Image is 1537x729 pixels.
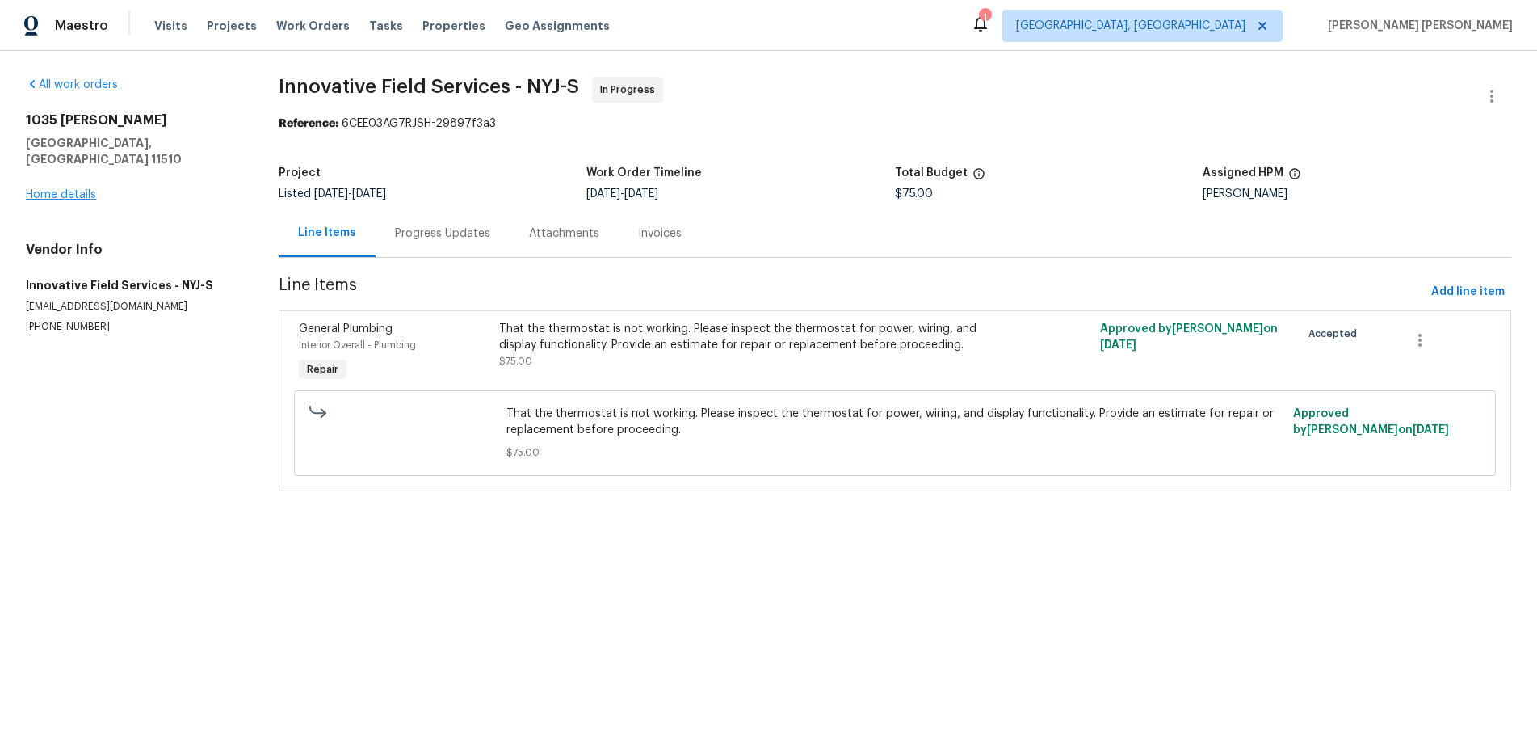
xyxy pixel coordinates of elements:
[972,167,985,188] span: The total cost of line items that have been proposed by Opendoor. This sum includes line items th...
[279,188,386,200] span: Listed
[279,167,321,179] h5: Project
[624,188,658,200] span: [DATE]
[276,18,350,34] span: Work Orders
[586,188,658,200] span: -
[279,77,579,96] span: Innovative Field Services - NYJ-S
[26,300,240,314] p: [EMAIL_ADDRESS][DOMAIN_NAME]
[26,242,240,258] h4: Vendor Info
[506,406,1284,438] span: That the thermostat is not working. Please inspect the thermostat for power, wiring, and display ...
[207,18,257,34] span: Projects
[1413,424,1449,436] span: [DATE]
[1100,339,1136,351] span: [DATE]
[395,225,490,242] div: Progress Updates
[1425,277,1511,307] button: Add line item
[1203,188,1511,200] div: [PERSON_NAME]
[505,18,610,34] span: Geo Assignments
[1308,326,1363,342] span: Accepted
[638,225,682,242] div: Invoices
[586,167,702,179] h5: Work Order Timeline
[279,118,338,129] b: Reference:
[300,361,345,377] span: Repair
[895,188,933,200] span: $75.00
[314,188,348,200] span: [DATE]
[529,225,599,242] div: Attachments
[314,188,386,200] span: -
[26,320,240,334] p: [PHONE_NUMBER]
[1203,167,1283,179] h5: Assigned HPM
[1431,282,1505,302] span: Add line item
[55,18,108,34] span: Maestro
[299,340,416,350] span: Interior Overall - Plumbing
[26,277,240,293] h5: Innovative Field Services - NYJ-S
[1100,323,1278,351] span: Approved by [PERSON_NAME] on
[1321,18,1513,34] span: [PERSON_NAME] [PERSON_NAME]
[895,167,968,179] h5: Total Budget
[299,323,393,335] span: General Plumbing
[279,277,1425,307] span: Line Items
[506,445,1284,461] span: $75.00
[298,225,356,241] div: Line Items
[1016,18,1245,34] span: [GEOGRAPHIC_DATA], [GEOGRAPHIC_DATA]
[422,18,485,34] span: Properties
[499,356,532,366] span: $75.00
[352,188,386,200] span: [DATE]
[600,82,661,98] span: In Progress
[1293,408,1449,436] span: Approved by [PERSON_NAME] on
[154,18,187,34] span: Visits
[26,189,96,200] a: Home details
[1288,167,1301,188] span: The hpm assigned to this work order.
[26,79,118,91] a: All work orders
[26,112,240,129] h2: 1035 [PERSON_NAME]
[279,116,1511,132] div: 6CEE03AG7RJSH-29897f3a3
[586,188,620,200] span: [DATE]
[499,321,990,353] div: That the thermostat is not working. Please inspect the thermostat for power, wiring, and display ...
[26,135,240,167] h5: [GEOGRAPHIC_DATA], [GEOGRAPHIC_DATA] 11510
[369,20,403,32] span: Tasks
[979,10,990,26] div: 1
